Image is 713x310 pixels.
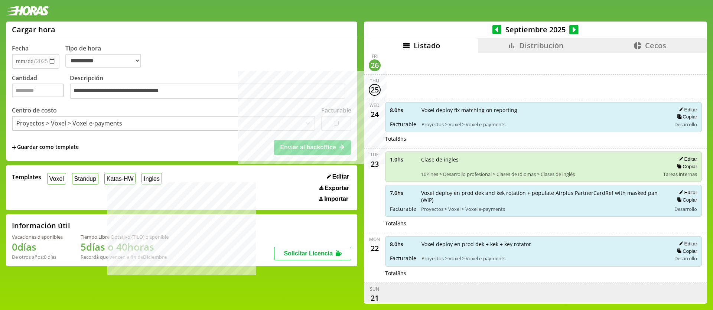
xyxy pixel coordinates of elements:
span: Facturable [390,121,416,128]
h1: 0 días [12,240,63,254]
span: Voxel deploy en prod dek + kek + key rotator [421,241,666,248]
button: Standup [72,173,98,185]
button: Editar [325,173,351,180]
span: Distribución [519,40,564,50]
span: +Guardar como template [12,143,79,151]
button: Copiar [675,163,697,170]
span: Desarrollo [674,255,697,262]
span: Listado [414,40,440,50]
span: + [12,143,16,151]
button: Editar [677,241,697,247]
label: Facturable [321,106,351,114]
label: Cantidad [12,74,70,101]
span: Solicitar Licencia [284,250,333,257]
b: Diciembre [143,254,167,260]
span: Exportar [325,185,349,192]
label: Fecha [12,44,29,52]
div: scrollable content [364,53,707,303]
div: Total 8 hs [385,220,702,227]
span: Proyectos > Voxel > Voxel e-payments [421,206,666,212]
button: Editar [677,156,697,162]
span: Enviar al backoffice [280,144,336,150]
span: Importar [324,196,348,202]
h1: 5 días o 40 horas [81,240,169,254]
span: Facturable [390,255,416,262]
span: 8.0 hs [390,107,416,114]
span: 10Pines > Desarrollo profesional > Clases de Idiomas > Clases de inglés [421,171,658,177]
span: Desarrollo [674,121,697,128]
span: Editar [332,173,349,180]
button: Enviar al backoffice [274,140,351,154]
div: 21 [369,292,381,304]
div: Wed [369,102,380,108]
div: Total 8 hs [385,270,702,277]
span: Facturable [390,205,416,212]
select: Tipo de hora [65,54,141,68]
span: Proyectos > Voxel > Voxel e-payments [421,255,666,262]
span: 7.0 hs [390,189,416,196]
span: Voxel deploy fix matching on reporting [421,107,666,114]
div: Mon [369,236,380,242]
label: Centro de costo [12,106,57,114]
div: Recordá que vencen a fin de [81,254,169,260]
button: Editar [677,107,697,113]
span: Cecos [645,40,666,50]
button: Copiar [675,248,697,254]
button: Katas-HW [104,173,136,185]
label: Tipo de hora [65,44,147,69]
span: Voxel deploy en prod dek and kek rotation + populate Airplus PartnerCardRef with masked pan (WIP) [421,189,666,203]
div: 25 [369,84,381,96]
img: logotipo [6,6,49,16]
div: Tue [370,151,379,158]
span: Desarrollo [674,206,697,212]
button: Solicitar Licencia [274,247,351,260]
div: De otros años: 0 días [12,254,63,260]
span: Septiembre 2025 [501,25,569,35]
div: 23 [369,158,381,170]
span: Clase de ingles [421,156,658,163]
div: 24 [369,108,381,120]
div: 26 [369,59,381,71]
input: Cantidad [12,84,64,97]
button: Editar [677,189,697,196]
button: Copiar [675,114,697,120]
div: Thu [370,78,379,84]
div: Total 8 hs [385,135,702,142]
div: Proyectos > Voxel > Voxel e-payments [16,119,122,127]
label: Descripción [70,74,351,101]
div: 22 [369,242,381,254]
span: 1.0 hs [390,156,416,163]
h1: Cargar hora [12,25,55,35]
div: Tiempo Libre Optativo (TiLO) disponible [81,234,169,240]
span: Tareas internas [663,171,697,177]
div: Vacaciones disponibles [12,234,63,240]
button: Ingles [141,173,162,185]
h2: Información útil [12,221,70,231]
span: 8.0 hs [390,241,416,248]
span: Proyectos > Voxel > Voxel e-payments [421,121,666,128]
button: Voxel [47,173,66,185]
span: Templates [12,173,41,181]
button: Exportar [317,185,351,192]
textarea: Descripción [70,84,345,99]
div: Sun [370,286,379,292]
div: Fri [372,53,378,59]
button: Copiar [675,197,697,203]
